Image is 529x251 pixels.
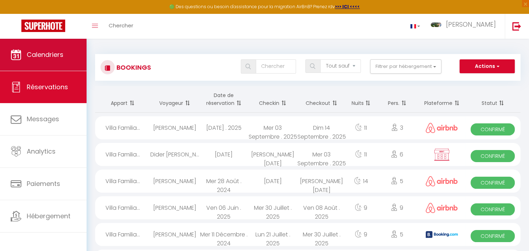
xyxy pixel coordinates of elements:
th: Sort by checkout [297,86,346,113]
th: Sort by nights [346,86,376,113]
span: Calendriers [27,50,63,59]
h3: Bookings [115,59,151,75]
th: Sort by channel [418,86,465,113]
th: Sort by checkin [248,86,297,113]
span: Messages [27,114,59,123]
button: Actions [460,59,514,74]
span: Réservations [27,82,68,91]
img: logout [512,22,521,31]
th: Sort by guest [150,86,199,113]
span: Chercher [109,22,133,29]
th: Sort by people [376,86,418,113]
a: >>> ICI <<<< [335,4,360,10]
input: Chercher [256,59,296,74]
a: Chercher [103,14,139,39]
th: Sort by status [465,86,520,113]
a: ... [PERSON_NAME] [425,14,505,39]
img: Super Booking [21,20,65,32]
span: Analytics [27,147,56,156]
button: Filtrer par hébergement [370,59,441,74]
span: [PERSON_NAME] [446,20,496,29]
th: Sort by rentals [95,86,150,113]
th: Sort by booking date [199,86,248,113]
span: Hébergement [27,212,71,220]
span: Paiements [27,179,60,188]
img: ... [431,22,441,27]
